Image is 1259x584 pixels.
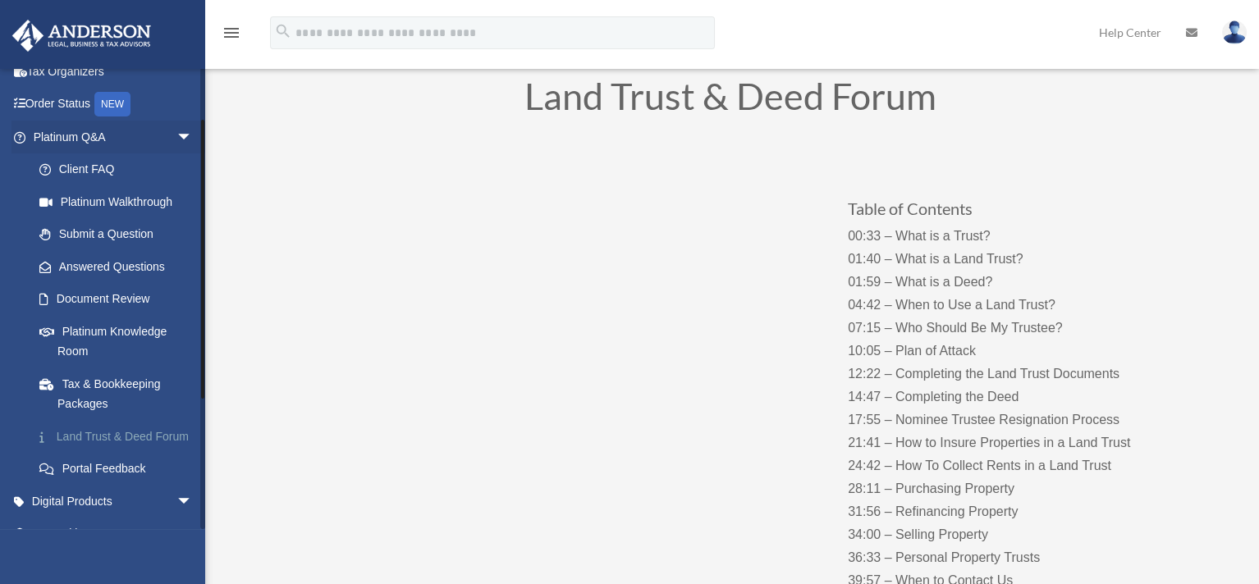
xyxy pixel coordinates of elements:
a: Tax & Bookkeeping Packages [23,367,217,420]
h1: Land Trust & Deed Forum [287,78,1174,123]
h3: Table of Contents [848,200,1172,225]
span: arrow_drop_down [176,485,209,518]
a: Platinum Q&Aarrow_drop_down [11,121,217,153]
img: Anderson Advisors Platinum Portal [7,20,156,52]
a: Order StatusNEW [11,88,217,121]
i: search [274,22,292,40]
a: Portal Feedback [23,453,217,486]
a: Document Review [23,283,217,316]
a: Platinum Knowledge Room [23,315,217,367]
img: User Pic [1222,21,1247,44]
a: Answered Questions [23,250,217,283]
span: arrow_drop_down [176,121,209,154]
a: Platinum Walkthrough [23,185,217,218]
a: My Entitiesarrow_drop_down [11,518,217,550]
span: arrow_drop_down [176,518,209,551]
a: Land Trust & Deed Forum [23,420,217,453]
a: Submit a Question [23,218,217,251]
a: menu [222,29,241,43]
a: Client FAQ [23,153,217,186]
a: Digital Productsarrow_drop_down [11,485,217,518]
i: menu [222,23,241,43]
div: NEW [94,92,130,116]
a: Tax Organizers [11,55,217,88]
